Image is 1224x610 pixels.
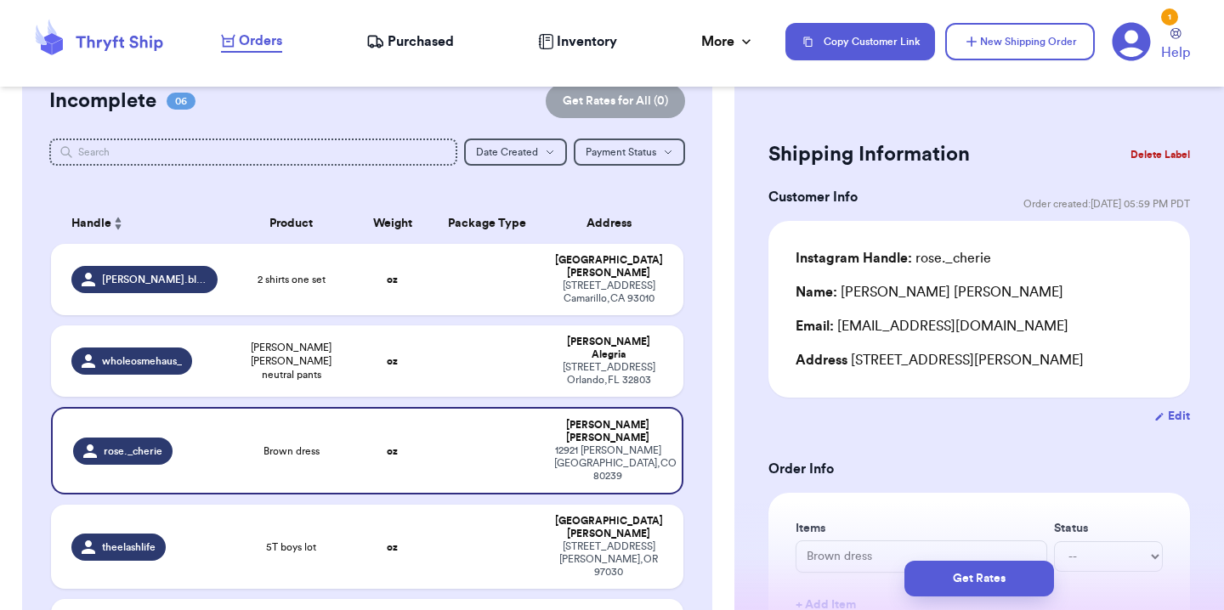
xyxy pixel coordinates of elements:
h3: Customer Info [768,187,858,207]
strong: oz [387,542,398,552]
span: Brown dress [263,444,320,458]
button: Get Rates [904,561,1054,596]
span: Payment Status [586,147,656,157]
span: Help [1161,42,1190,63]
div: rose._cherie [796,248,991,268]
a: 1 [1112,22,1151,61]
div: [STREET_ADDRESS] [PERSON_NAME] , OR 97030 [554,540,663,579]
input: Search [49,138,457,166]
span: Handle [71,215,111,233]
div: [PERSON_NAME] [PERSON_NAME] [796,282,1063,302]
th: Package Type [430,203,544,244]
div: [EMAIL_ADDRESS][DOMAIN_NAME] [796,316,1163,336]
span: Date Created [476,147,538,157]
button: Edit [1154,408,1190,425]
h2: Shipping Information [768,141,970,168]
div: [GEOGRAPHIC_DATA] [PERSON_NAME] [554,515,663,540]
span: Email: [796,319,834,333]
button: Get Rates for All (0) [546,84,685,118]
button: Copy Customer Link [785,23,935,60]
div: [PERSON_NAME] [PERSON_NAME] [554,419,661,444]
span: Inventory [557,31,617,52]
span: 5T boys lot [266,540,316,554]
span: Instagram Handle: [796,251,912,265]
span: [PERSON_NAME].bling_ [102,273,207,286]
div: 12921 [PERSON_NAME] [GEOGRAPHIC_DATA] , CO 80239 [554,444,661,483]
span: 2 shirts one set [258,273,326,286]
div: More [701,31,755,52]
span: [PERSON_NAME] [PERSON_NAME] neutral pants [238,341,344,381]
div: [PERSON_NAME] Alegria [554,336,663,361]
strong: oz [387,446,398,456]
span: Address [796,353,847,367]
button: Delete Label [1124,136,1197,173]
div: 1 [1161,8,1178,25]
a: Orders [221,31,282,53]
th: Address [544,203,683,244]
a: Purchased [366,31,454,52]
strong: oz [387,274,398,285]
span: Name: [796,285,837,299]
span: theelashlife [102,540,156,554]
strong: oz [387,356,398,366]
th: Product [228,203,354,244]
label: Items [796,520,1047,537]
button: Sort ascending [111,213,125,234]
th: Weight [354,203,430,244]
span: wholeosmehaus_ [102,354,182,368]
span: rose._cherie [104,444,162,458]
span: Order created: [DATE] 05:59 PM PDT [1023,197,1190,211]
button: Payment Status [574,138,685,166]
h3: Order Info [768,459,1190,479]
a: Inventory [538,31,617,52]
span: Purchased [388,31,454,52]
div: [GEOGRAPHIC_DATA] [PERSON_NAME] [554,254,663,280]
div: [STREET_ADDRESS][PERSON_NAME] [796,350,1163,370]
a: Help [1161,28,1190,63]
div: [STREET_ADDRESS] Camarillo , CA 93010 [554,280,663,305]
button: New Shipping Order [945,23,1095,60]
h2: Incomplete [49,88,156,115]
button: Date Created [464,138,567,166]
label: Status [1054,520,1163,537]
span: 06 [167,93,195,110]
div: [STREET_ADDRESS] Orlando , FL 32803 [554,361,663,387]
span: Orders [239,31,282,51]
